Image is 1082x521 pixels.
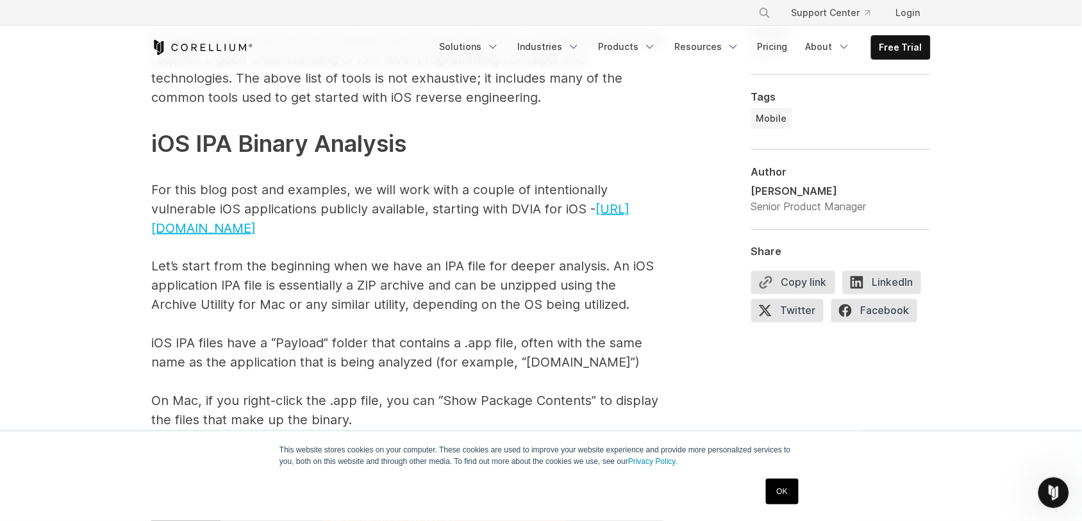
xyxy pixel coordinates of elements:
[843,271,929,299] a: LinkedIn
[628,457,678,466] a: Privacy Policy.
[751,199,867,214] div: Senior Product Manager
[751,245,931,258] div: Share
[151,40,253,55] a: Corellium Home
[590,35,664,58] a: Products
[743,1,931,24] div: Navigation Menu
[781,1,881,24] a: Support Center
[510,35,588,58] a: Industries
[431,35,931,60] div: Navigation Menu
[886,1,931,24] a: Login
[753,1,776,24] button: Search
[750,35,795,58] a: Pricing
[766,479,799,504] a: OK
[431,35,507,58] a: Solutions
[151,129,406,158] span: iOS IPA Binary Analysis
[831,299,917,322] span: Facebook
[872,36,930,59] a: Free Trial
[751,183,867,199] div: [PERSON_NAME]
[756,112,787,125] span: Mobile
[751,165,931,178] div: Author
[751,108,792,129] a: Mobile
[751,299,824,322] span: Twitter
[667,35,747,58] a: Resources
[751,299,831,327] a: Twitter
[831,299,925,327] a: Facebook
[798,35,858,58] a: About
[751,271,835,294] button: Copy link
[843,271,921,294] span: LinkedIn
[751,90,931,103] div: Tags
[279,444,803,467] p: This website stores cookies on your computer. These cookies are used to improve your website expe...
[1038,477,1069,508] iframe: Intercom live chat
